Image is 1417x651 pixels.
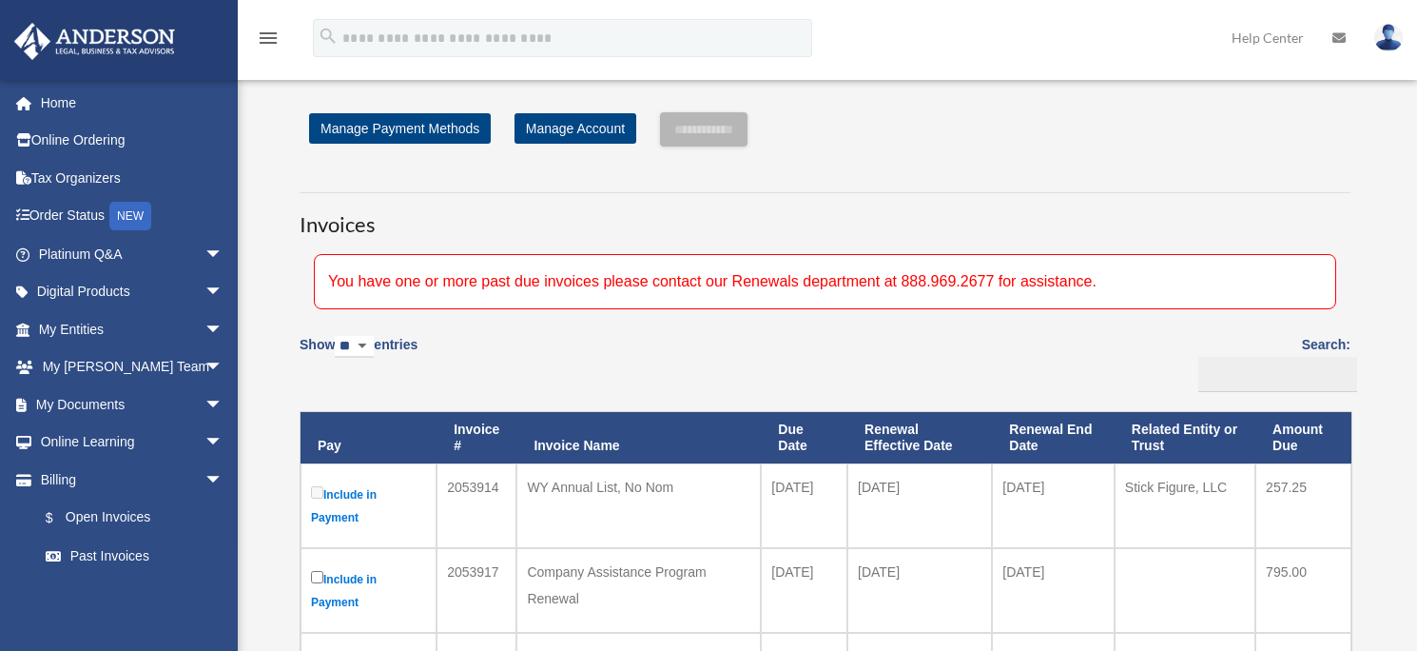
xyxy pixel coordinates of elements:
[527,474,750,501] div: WY Annual List, No Nom
[311,483,426,529] label: Include in Payment
[761,464,847,548] td: [DATE]
[204,348,243,387] span: arrow_drop_down
[992,548,1115,633] td: [DATE]
[13,461,243,499] a: Billingarrow_drop_down
[56,506,66,530] span: $
[204,424,243,463] span: arrow_drop_down
[335,336,374,358] select: Showentries
[1115,464,1255,548] td: Stick Figure, LLC
[527,559,750,612] div: Company Assistance Program Renewal
[1115,412,1255,464] th: Related Entity or Trust: activate to sort column ascending
[109,202,151,230] div: NEW
[437,464,516,548] td: 2053914
[27,499,233,538] a: $Open Invoices
[847,464,992,548] td: [DATE]
[13,84,252,122] a: Home
[13,348,252,386] a: My [PERSON_NAME] Teamarrow_drop_down
[311,567,426,614] label: Include in Payment
[13,159,252,197] a: Tax Organizers
[204,235,243,274] span: arrow_drop_down
[311,571,323,583] input: Include in Payment
[514,113,636,144] a: Manage Account
[257,33,280,49] a: menu
[300,192,1350,240] h3: Invoices
[1255,464,1351,548] td: 257.25
[318,26,339,47] i: search
[437,412,516,464] th: Invoice #: activate to sort column ascending
[516,412,761,464] th: Invoice Name: activate to sort column ascending
[13,122,252,160] a: Online Ordering
[300,333,417,377] label: Show entries
[761,412,847,464] th: Due Date: activate to sort column ascending
[311,486,323,499] input: Include in Payment
[13,385,252,424] a: My Documentsarrow_drop_down
[992,464,1115,548] td: [DATE]
[761,548,847,633] td: [DATE]
[1255,412,1351,464] th: Amount Due: activate to sort column ascending
[1374,24,1403,51] img: User Pic
[314,254,1336,309] div: You have one or more past due invoices please contact our Renewals department at 888.969.2677 for...
[13,197,252,236] a: Order StatusNEW
[204,461,243,500] span: arrow_drop_down
[204,273,243,312] span: arrow_drop_down
[1192,333,1350,392] label: Search:
[13,273,252,311] a: Digital Productsarrow_drop_down
[309,113,491,144] a: Manage Payment Methods
[847,548,992,633] td: [DATE]
[204,310,243,349] span: arrow_drop_down
[301,412,437,464] th: Pay: activate to sort column descending
[1255,548,1351,633] td: 795.00
[13,310,252,348] a: My Entitiesarrow_drop_down
[992,412,1115,464] th: Renewal End Date: activate to sort column ascending
[1198,357,1357,393] input: Search:
[847,412,992,464] th: Renewal Effective Date: activate to sort column ascending
[9,23,181,60] img: Anderson Advisors Platinum Portal
[257,27,280,49] i: menu
[13,424,252,462] a: Online Learningarrow_drop_down
[27,575,243,613] a: Manage Payments
[204,385,243,424] span: arrow_drop_down
[27,537,243,575] a: Past Invoices
[13,235,252,273] a: Platinum Q&Aarrow_drop_down
[437,548,516,633] td: 2053917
